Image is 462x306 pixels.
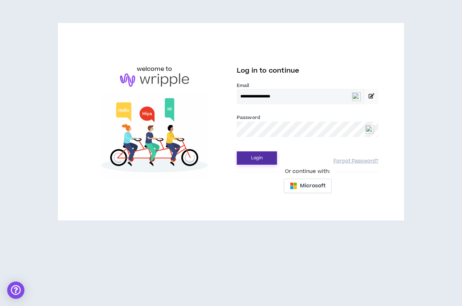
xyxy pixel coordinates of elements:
[237,114,260,121] label: Password
[333,158,378,165] a: Forgot Password?
[84,94,225,179] img: Welcome to Wripple
[284,179,332,193] button: Microsoft
[365,125,374,134] img: npw-badge-icon-locked.svg
[352,92,361,101] img: npw-badge-icon-locked.svg
[237,66,299,75] span: Log in to continue
[280,168,335,175] span: Or continue with:
[7,282,24,299] div: Open Intercom Messenger
[300,182,325,190] span: Microsoft
[237,82,378,89] label: Email
[137,65,172,73] h6: welcome to
[237,151,277,165] button: Login
[120,73,189,87] img: logo-brand.png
